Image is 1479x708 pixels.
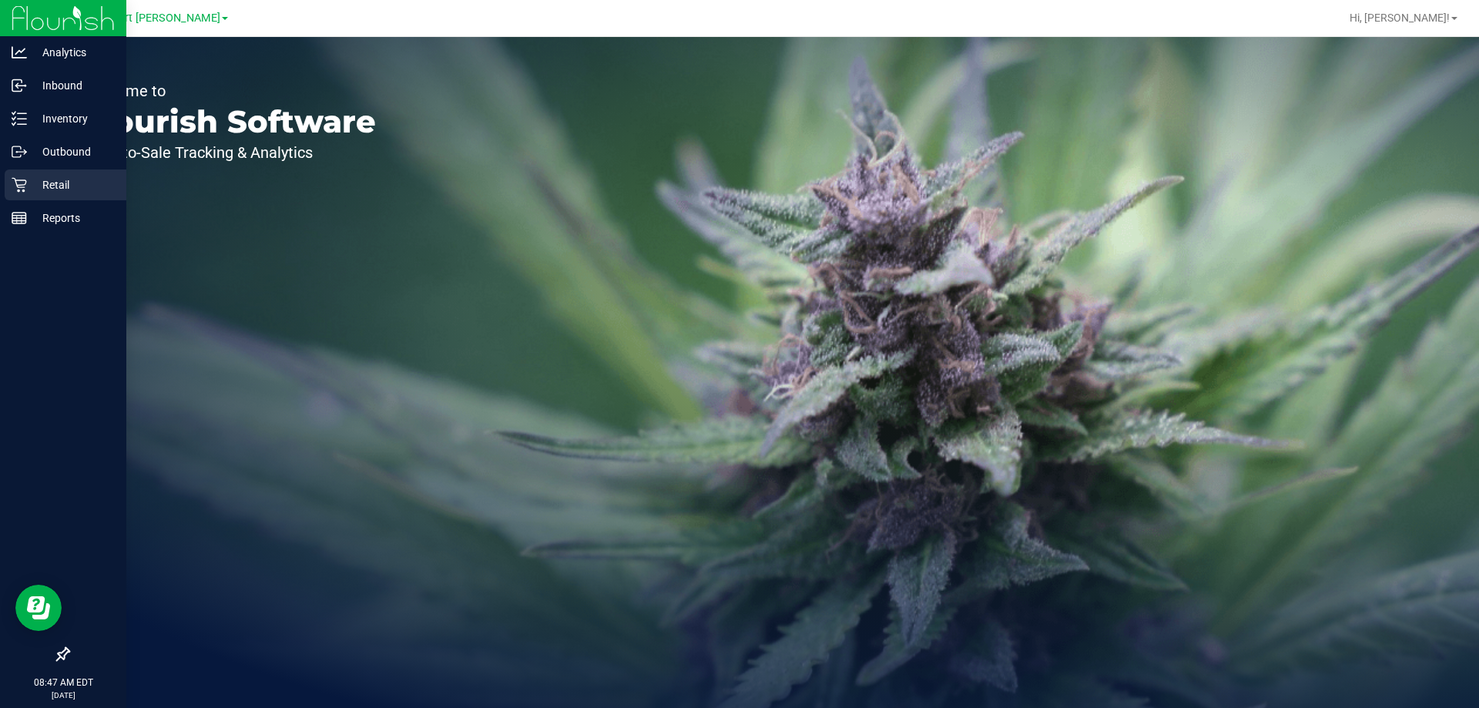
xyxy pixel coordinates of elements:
[27,76,119,95] p: Inbound
[12,45,27,60] inline-svg: Analytics
[12,111,27,126] inline-svg: Inventory
[27,176,119,194] p: Retail
[83,83,376,99] p: Welcome to
[7,676,119,690] p: 08:47 AM EDT
[83,106,376,137] p: Flourish Software
[27,43,119,62] p: Analytics
[27,209,119,227] p: Reports
[12,144,27,159] inline-svg: Outbound
[83,145,376,160] p: Seed-to-Sale Tracking & Analytics
[12,210,27,226] inline-svg: Reports
[12,177,27,193] inline-svg: Retail
[12,78,27,93] inline-svg: Inbound
[27,109,119,128] p: Inventory
[27,143,119,161] p: Outbound
[15,585,62,631] iframe: Resource center
[7,690,119,701] p: [DATE]
[86,12,220,25] span: New Port [PERSON_NAME]
[1350,12,1450,24] span: Hi, [PERSON_NAME]!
